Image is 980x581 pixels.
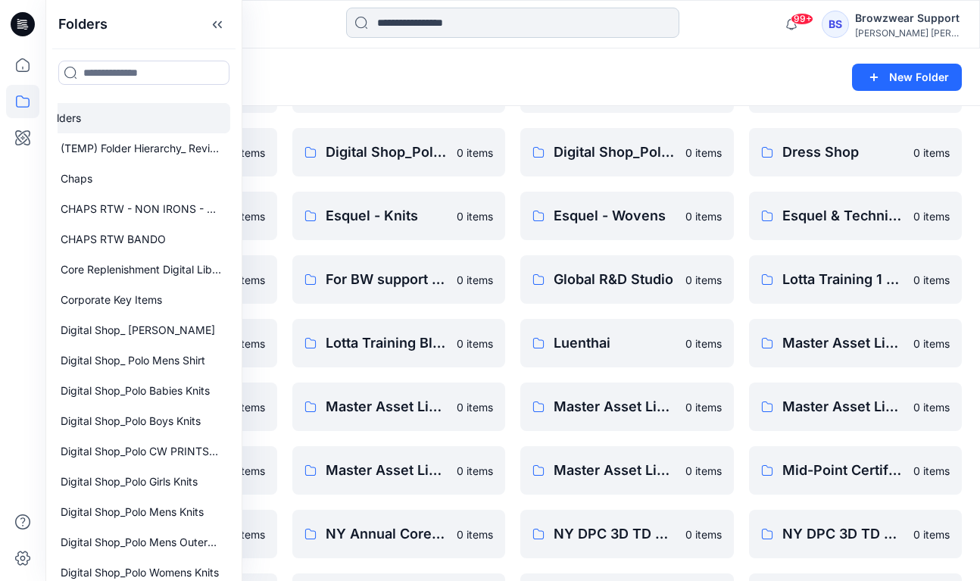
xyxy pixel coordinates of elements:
[229,145,265,161] p: 0 items
[554,396,676,417] p: Master Asset Library PM
[554,460,676,481] p: Master Asset Library Women's Collection/Luxury
[685,526,722,542] p: 0 items
[326,523,448,545] p: NY Annual Core Assortment Digital Lib
[749,446,963,495] a: Mid-Point Certification Check-In _FEB0 items
[520,446,734,495] a: Master Asset Library Women's Collection/Luxury0 items
[457,399,493,415] p: 0 items
[855,9,961,27] div: Browzwear Support
[457,272,493,288] p: 0 items
[326,396,448,417] p: Master Asset Library PCW
[520,510,734,558] a: NY DPC 3D TD MASTER PM GOLF LIBRARY0 items
[520,383,734,431] a: Master Asset Library PM0 items
[685,145,722,161] p: 0 items
[292,255,506,304] a: For BW support _HK0 items
[749,128,963,176] a: Dress Shop0 items
[229,208,265,224] p: 0 items
[855,27,961,39] div: [PERSON_NAME] [PERSON_NAME]
[749,255,963,304] a: Lotta Training 1 20190 items
[520,192,734,240] a: Esquel - Wovens0 items
[292,383,506,431] a: Master Asset Library PCW0 items
[913,526,950,542] p: 0 items
[229,336,265,351] p: 0 items
[457,145,493,161] p: 0 items
[913,463,950,479] p: 0 items
[749,319,963,367] a: Master Asset Library Chaps0 items
[554,205,676,226] p: Esquel - Wovens
[782,142,905,163] p: Dress Shop
[782,396,905,417] p: Master Asset Library PM Golf
[292,128,506,176] a: Digital Shop_Polo Mens Outerwear0 items
[749,510,963,558] a: NY DPC 3D TD MASTER PM LIBRARY0 items
[685,208,722,224] p: 0 items
[520,128,734,176] a: Digital Shop_Polo Womens Knits0 items
[685,336,722,351] p: 0 items
[782,205,905,226] p: Esquel & Technical Design
[520,319,734,367] a: Luenthai0 items
[822,11,849,38] div: BS
[326,205,448,226] p: Esquel - Knits
[292,192,506,240] a: Esquel - Knits0 items
[292,510,506,558] a: NY Annual Core Assortment Digital Lib0 items
[913,208,950,224] p: 0 items
[852,64,962,91] button: New Folder
[229,463,265,479] p: 0 items
[326,333,448,354] p: Lotta Training Blocks [DATE]
[326,142,448,163] p: Digital Shop_Polo Mens Outerwear
[292,319,506,367] a: Lotta Training Blocks [DATE]0 items
[685,463,722,479] p: 0 items
[749,383,963,431] a: Master Asset Library PM Golf0 items
[782,460,905,481] p: Mid-Point Certification Check-In _FEB
[913,145,950,161] p: 0 items
[782,523,905,545] p: NY DPC 3D TD MASTER PM LIBRARY
[520,255,734,304] a: Global R&D Studio0 items
[554,333,676,354] p: Luenthai
[292,446,506,495] a: Master Asset Library PW Golf0 items
[326,460,448,481] p: Master Asset Library PW Golf
[554,269,676,290] p: Global R&D Studio
[326,269,448,290] p: For BW support _HK
[791,13,813,25] span: 99+
[782,333,905,354] p: Master Asset Library Chaps
[229,399,265,415] p: 0 items
[685,399,722,415] p: 0 items
[782,269,905,290] p: Lotta Training 1 2019
[229,526,265,542] p: 0 items
[229,272,265,288] p: 0 items
[457,526,493,542] p: 0 items
[554,142,676,163] p: Digital Shop_Polo Womens Knits
[554,523,676,545] p: NY DPC 3D TD MASTER PM GOLF LIBRARY
[457,208,493,224] p: 0 items
[913,399,950,415] p: 0 items
[749,192,963,240] a: Esquel & Technical Design0 items
[457,336,493,351] p: 0 items
[913,336,950,351] p: 0 items
[457,463,493,479] p: 0 items
[913,272,950,288] p: 0 items
[685,272,722,288] p: 0 items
